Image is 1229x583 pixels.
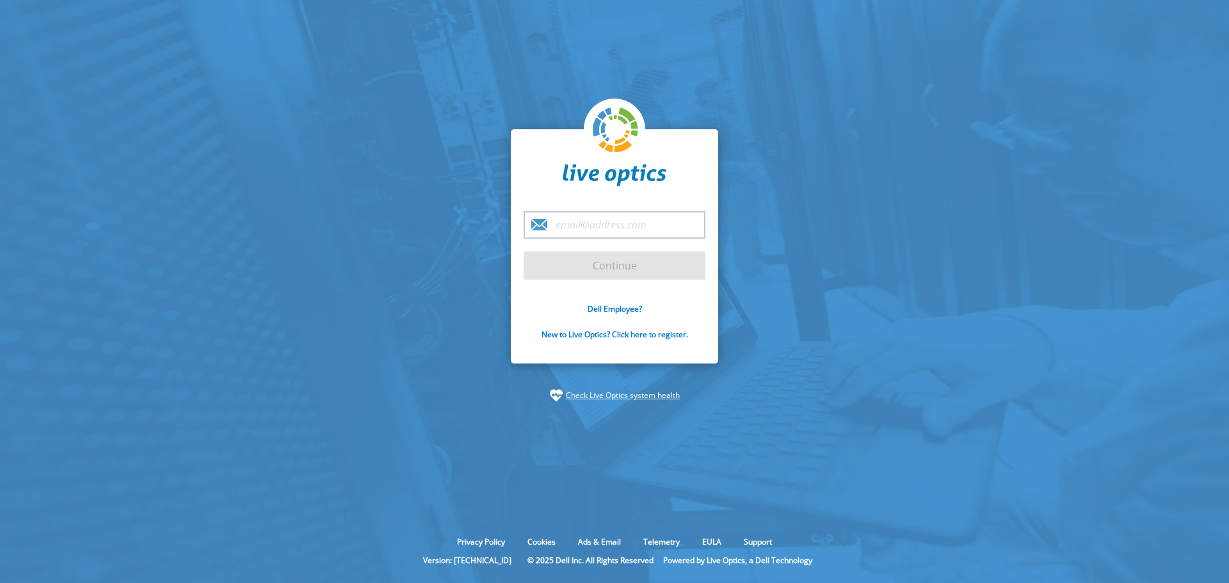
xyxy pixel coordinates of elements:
li: Version: [TECHNICAL_ID] [417,555,518,566]
li: Powered by Live Optics, a Dell Technology [663,555,812,566]
li: © 2025 Dell Inc. All Rights Reserved [521,555,660,566]
a: Support [734,536,782,547]
a: Cookies [518,536,565,547]
a: Dell Employee? [588,303,642,314]
a: Telemetry [634,536,689,547]
img: liveoptics-logo.svg [593,108,639,154]
img: liveoptics-word.svg [563,164,666,187]
a: New to Live Optics? Click here to register. [542,329,688,340]
a: Privacy Policy [447,536,515,547]
a: EULA [693,536,731,547]
img: status-check-icon.svg [550,389,563,402]
input: email@address.com [524,211,705,239]
a: Check Live Optics system health [566,389,680,402]
a: Ads & Email [568,536,631,547]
